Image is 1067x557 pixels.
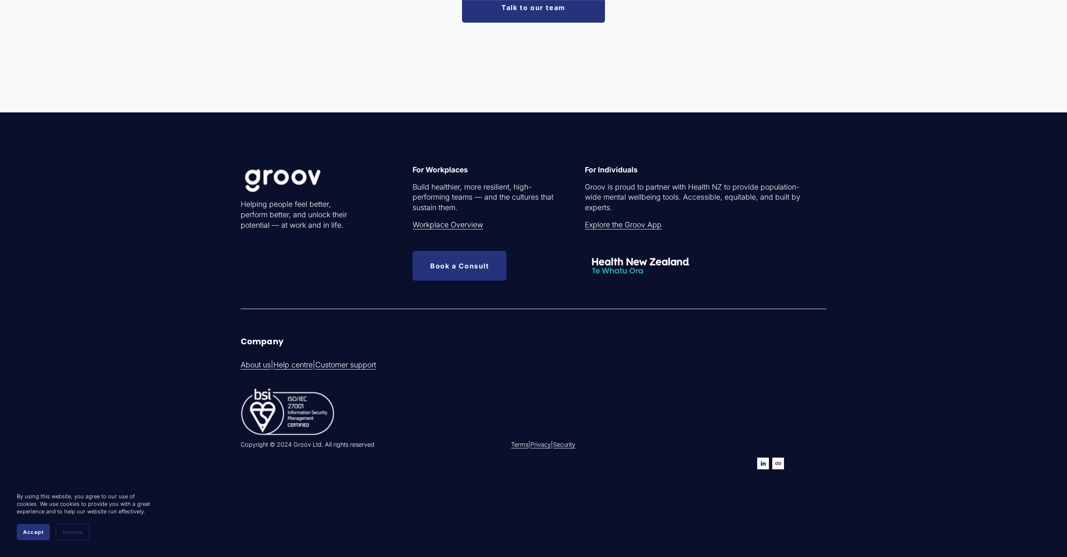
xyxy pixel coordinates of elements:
[8,484,159,549] section: Cookie banner
[413,182,556,213] p: Build healthier, more resilient, high-performing teams — and the cultures that sustain them.
[241,360,271,370] a: About us
[273,360,313,370] a: Help centre
[241,440,531,449] p: Copyright © 2024 Groov Ltd. All rights reserved
[241,336,283,347] strong: Company
[530,440,551,449] a: Privacy
[511,440,528,449] a: Terms
[413,165,468,174] strong: For Workplaces
[241,199,359,230] p: Helping people feel better, perform better, and unlock their potential — at work and in life.
[17,493,151,515] p: By using this website, you agree to our use of cookies. We use cookies to provide you with a grea...
[241,360,531,370] p: | |
[62,529,83,535] span: Decline
[56,524,89,540] button: Decline
[511,440,704,449] p: | |
[585,182,802,213] p: Groov is proud to partner with Health NZ to provide population-wide mental wellbeing tools. Acces...
[772,458,784,469] a: URL
[757,458,769,469] a: LinkedIn
[413,251,506,281] a: Book a Consult
[585,220,662,230] a: Explore the Groov App
[585,165,638,174] strong: For Individuals
[553,440,575,449] a: Security
[315,360,376,370] a: Customer support
[413,220,483,230] a: Workplace Overview
[17,524,50,540] button: Accept
[23,529,44,535] span: Accept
